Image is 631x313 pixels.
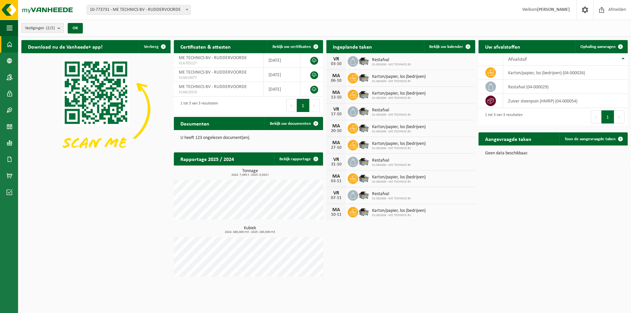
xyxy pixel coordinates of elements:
td: karton/papier, los (bedrijven) (04-000026) [503,66,628,80]
div: 13-10 [330,95,343,100]
div: 06-10 [330,78,343,83]
span: 2024: 7,665 t - 2025: 6,920 t [177,173,323,177]
span: Karton/papier, los (bedrijven) [372,124,426,130]
td: [DATE] [264,68,300,82]
div: VR [330,157,343,162]
span: 01-082606 - ME TECHNICS BV [372,163,411,167]
span: Restafval [372,108,411,113]
button: Next [614,110,624,123]
img: WB-5000-GAL-GY-01 [358,172,369,184]
span: VLA614077 [179,75,258,80]
a: Toon de aangevraagde taken [559,132,627,145]
div: MA [330,73,343,78]
span: 01-082606 - ME TECHNICS BV [372,79,426,83]
div: MA [330,207,343,212]
td: [DATE] [264,82,300,97]
span: 2024: 480,000 m3 - 2025: 280,000 m3 [177,231,323,234]
div: 20-10 [330,129,343,133]
a: Bekijk uw certificaten [267,40,322,53]
span: 10-773731 - ME TECHNICS BV - RUDDERVOORDE [87,5,191,15]
span: VLA613313 [179,90,258,95]
div: 1 tot 3 van 3 resultaten [482,110,523,124]
div: 17-10 [330,112,343,117]
span: ME TECHNICS BV - RUDDERVOORDE [179,84,247,89]
span: ME TECHNICS BV - RUDDERVOORDE [179,56,247,60]
span: VLA705127 [179,61,258,66]
h2: Rapportage 2025 / 2024 [174,152,241,165]
div: 03-11 [330,179,343,184]
div: MA [330,90,343,95]
span: Karton/papier, los (bedrijven) [372,74,426,79]
div: MA [330,140,343,145]
img: WB-5000-GAL-GY-01 [358,72,369,83]
iframe: chat widget [3,299,110,313]
count: (2/2) [46,26,55,30]
div: VR [330,107,343,112]
img: Download de VHEPlus App [21,53,171,165]
td: [DATE] [264,53,300,68]
a: Bekijk rapportage [274,152,322,166]
span: ME TECHNICS BV - RUDDERVOORDE [179,70,247,75]
h2: Download nu de Vanheede+ app! [21,40,109,53]
p: U heeft 123 ongelezen document(en). [180,136,316,140]
div: 10-11 [330,212,343,217]
span: Restafval [372,191,411,197]
a: Bekijk uw documenten [265,117,322,130]
span: Karton/papier, los (bedrijven) [372,175,426,180]
span: Restafval [372,158,411,163]
span: 01-082606 - ME TECHNICS BV [372,197,411,201]
span: Afvalstof [508,57,527,62]
img: WB-5000-GAL-GY-01 [358,189,369,200]
img: WB-5000-GAL-GY-01 [358,122,369,133]
span: Karton/papier, los (bedrijven) [372,91,426,96]
span: Restafval [372,57,411,63]
div: 31-10 [330,162,343,167]
span: Bekijk uw kalender [429,45,463,49]
button: Previous [286,99,297,112]
button: Next [310,99,320,112]
p: Geen data beschikbaar. [485,151,621,156]
h2: Certificaten & attesten [174,40,237,53]
img: WB-5000-GAL-GY-01 [358,206,369,217]
button: OK [68,23,83,34]
span: 01-082606 - ME TECHNICS BV [372,213,426,217]
span: 01-082606 - ME TECHNICS BV [372,63,411,67]
span: Toon de aangevraagde taken [565,137,616,141]
img: WB-5000-GAL-GY-01 [358,105,369,117]
span: 01-082606 - ME TECHNICS BV [372,113,411,117]
a: Bekijk uw kalender [424,40,475,53]
td: restafval (04-000029) [503,80,628,94]
span: 01-082606 - ME TECHNICS BV [372,180,426,184]
div: VR [330,56,343,62]
span: Karton/papier, los (bedrijven) [372,141,426,146]
span: Bekijk uw certificaten [272,45,311,49]
img: WB-5000-GAL-GY-01 [358,55,369,66]
span: Vestigingen [25,23,55,33]
button: Previous [591,110,601,123]
img: WB-5000-GAL-GY-01 [358,139,369,150]
h2: Uw afvalstoffen [479,40,527,53]
div: 27-10 [330,145,343,150]
button: 1 [297,99,310,112]
button: Vestigingen(2/2) [21,23,64,33]
button: 1 [601,110,614,123]
div: MA [330,174,343,179]
div: 1 tot 3 van 3 resultaten [177,98,218,113]
img: WB-5000-GAL-GY-01 [358,89,369,100]
div: MA [330,123,343,129]
a: Ophaling aanvragen [575,40,627,53]
h2: Aangevraagde taken [479,132,538,145]
h3: Tonnage [177,169,323,177]
div: VR [330,190,343,196]
span: 01-082606 - ME TECHNICS BV [372,146,426,150]
span: Verberg [144,45,158,49]
h2: Documenten [174,117,216,130]
button: Verberg [139,40,170,53]
span: Karton/papier, los (bedrijven) [372,208,426,213]
span: 01-082606 - ME TECHNICS BV [372,130,426,134]
h3: Kubiek [177,226,323,234]
img: WB-5000-GAL-GY-01 [358,156,369,167]
div: 03-10 [330,62,343,66]
td: zuiver steenpuin (HMRP) (04-000054) [503,94,628,108]
span: 01-082606 - ME TECHNICS BV [372,96,426,100]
